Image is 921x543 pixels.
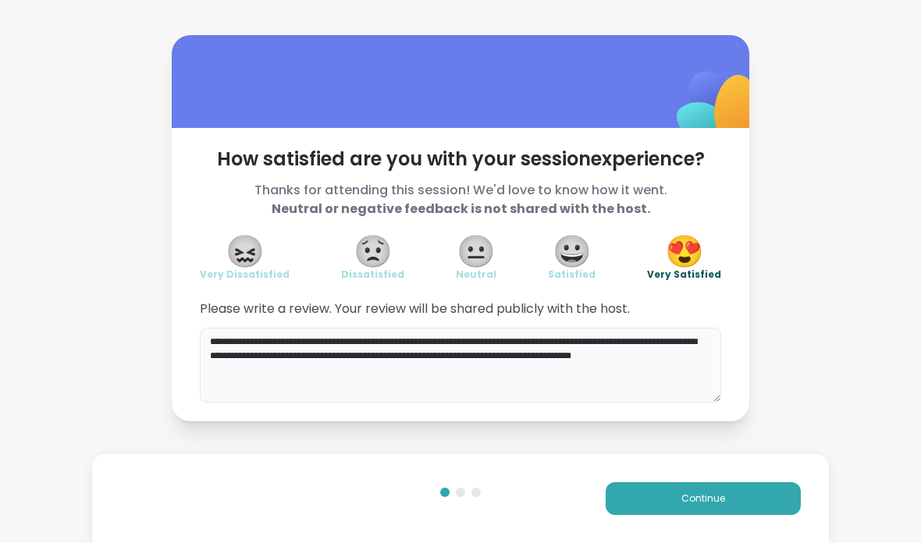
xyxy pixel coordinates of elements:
button: Continue [606,482,801,515]
span: Very Satisfied [647,268,721,281]
span: Very Dissatisfied [200,268,290,281]
span: 😖 [226,237,265,265]
span: Neutral [456,268,496,281]
img: ShareWell Logomark [640,30,795,186]
b: Neutral or negative feedback is not shared with the host. [272,200,650,218]
span: Dissatisfied [341,268,404,281]
span: Please write a review. Your review will be shared publicly with the host. [200,300,721,318]
span: How satisfied are you with your session experience? [200,147,721,172]
span: Continue [681,492,725,506]
span: 😐 [457,237,496,265]
span: 😍 [665,237,704,265]
span: Thanks for attending this session! We'd love to know how it went. [200,181,721,218]
span: 😟 [354,237,393,265]
span: 😀 [553,237,592,265]
span: Satisfied [548,268,596,281]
